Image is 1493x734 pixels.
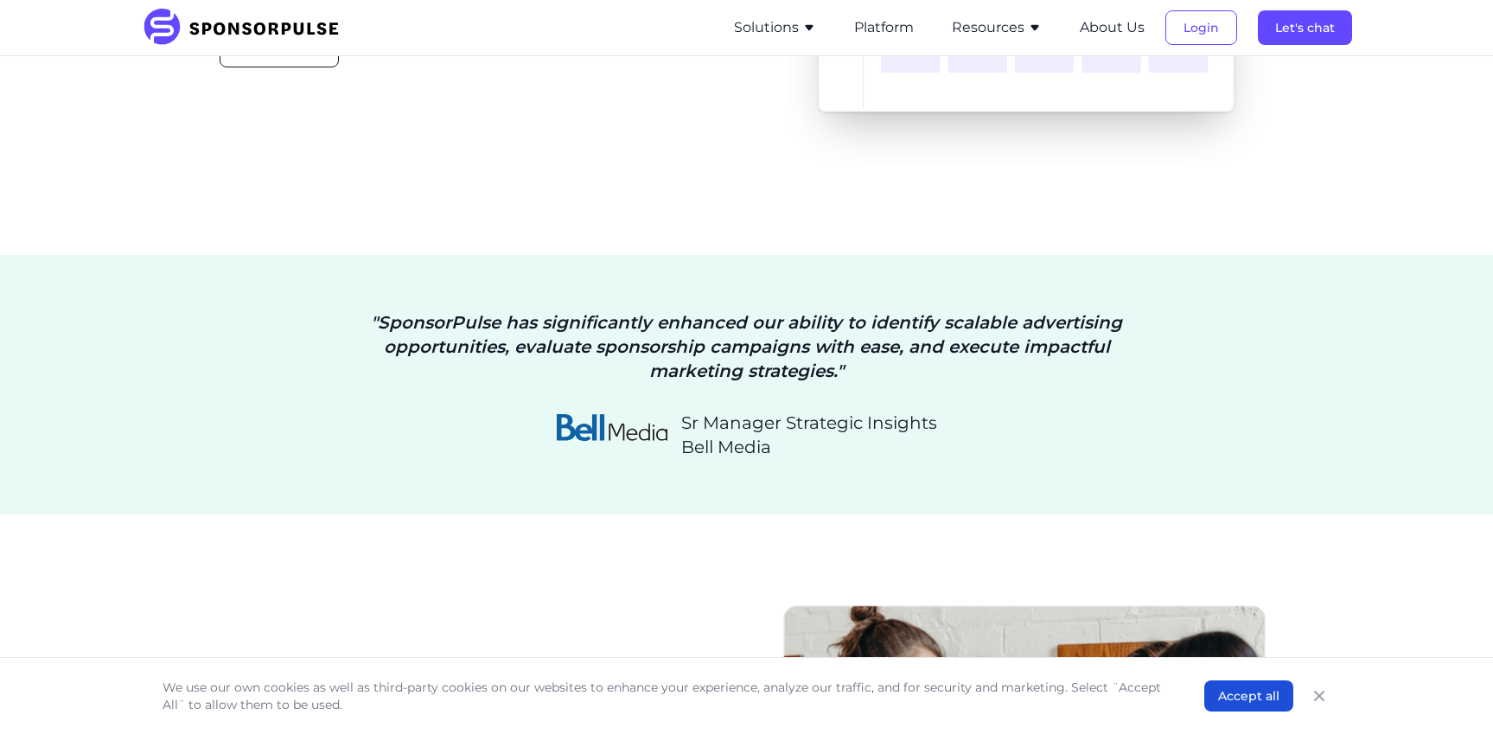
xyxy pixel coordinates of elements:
h2: Drive awareness with Gen Z using brand sponsorships [220,652,719,718]
a: Platform [854,20,914,35]
button: Solutions [734,17,816,38]
button: Accept all [1204,680,1293,712]
button: Login [1165,10,1237,45]
a: About Us [1080,20,1145,35]
button: Close [1307,684,1331,708]
p: We use our own cookies as well as third-party cookies on our websites to enhance your experience,... [163,679,1170,713]
img: SponsorPulse [142,9,352,47]
a: Login [1165,20,1237,35]
button: Platform [854,17,914,38]
button: About Us [1080,17,1145,38]
button: Resources [952,17,1042,38]
span: "SponsorPulse has significantly enhanced our ability to identify scalable advertising opportuniti... [371,312,1122,381]
p: Sr Manager Strategic Insights Bell Media [681,411,937,459]
button: Let's chat [1258,10,1352,45]
iframe: Chat Widget [1407,651,1493,734]
a: Let's chat [1258,20,1352,35]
